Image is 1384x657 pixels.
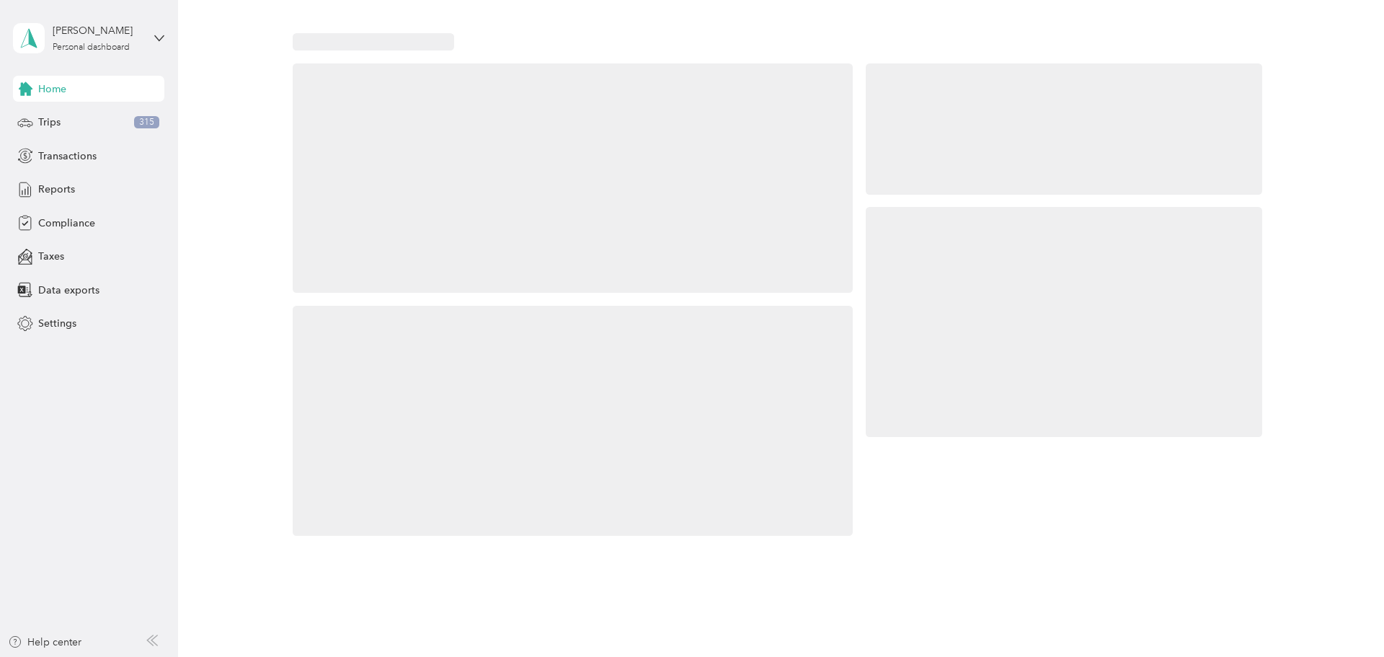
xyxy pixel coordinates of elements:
div: [PERSON_NAME] [53,23,143,38]
iframe: Everlance-gr Chat Button Frame [1303,576,1384,657]
span: Compliance [38,216,95,231]
span: 315 [134,116,159,129]
span: Reports [38,182,75,197]
span: Trips [38,115,61,130]
div: Personal dashboard [53,43,130,52]
span: Taxes [38,249,64,264]
button: Help center [8,635,81,650]
span: Transactions [38,149,97,164]
span: Data exports [38,283,99,298]
span: Home [38,81,66,97]
span: Settings [38,316,76,331]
